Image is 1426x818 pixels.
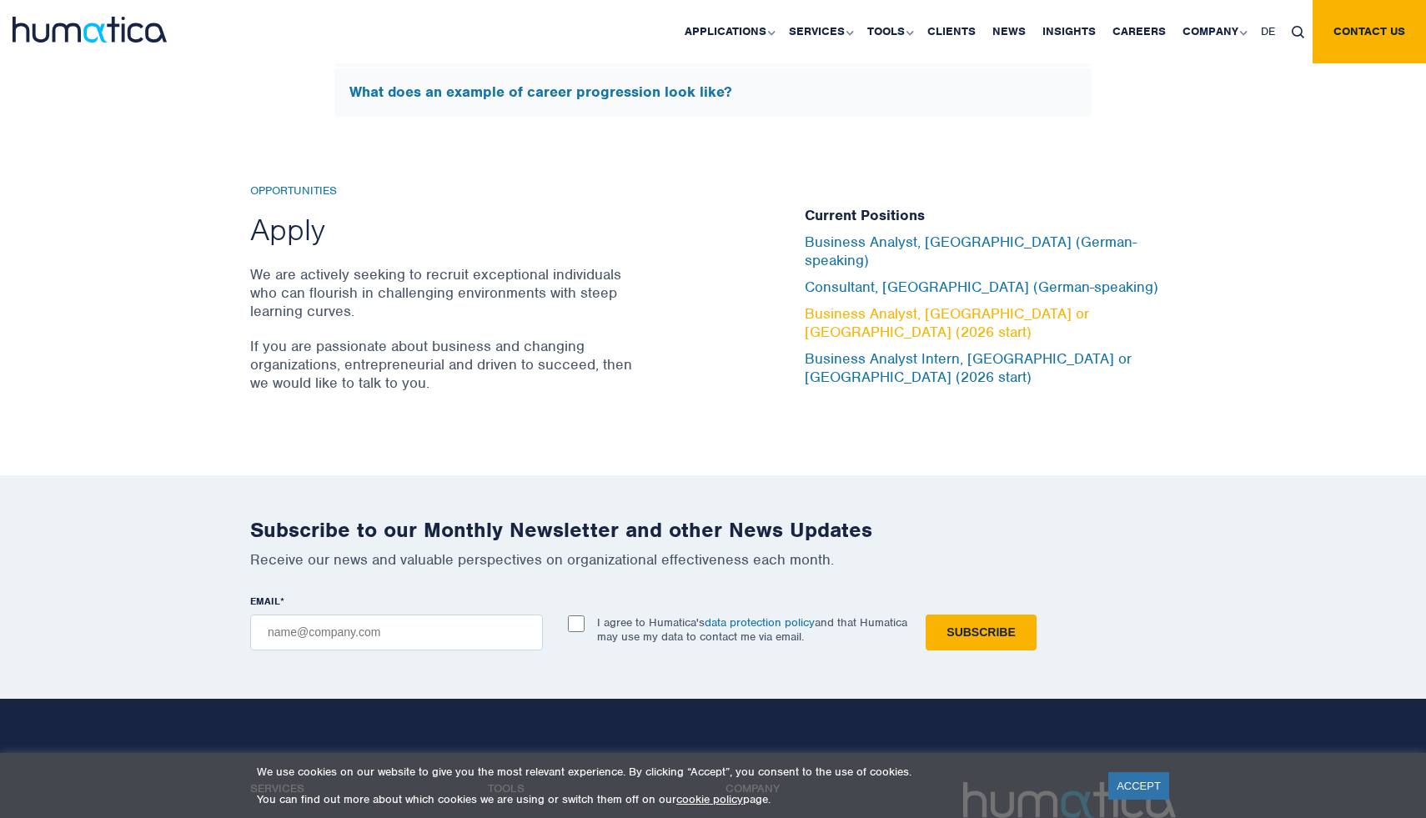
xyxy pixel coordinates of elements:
[1261,24,1275,38] span: DE
[676,792,743,806] a: cookie policy
[250,265,638,320] p: We are actively seeking to recruit exceptional individuals who can flourish in challenging enviro...
[250,550,1176,569] p: Receive our news and valuable perspectives on organizational effectiveness each month.
[568,615,585,632] input: I agree to Humatica'sdata protection policyand that Humatica may use my data to contact me via em...
[13,17,167,43] img: logo
[1292,26,1304,38] img: search_icon
[805,349,1132,386] a: Business Analyst Intern, [GEOGRAPHIC_DATA] or [GEOGRAPHIC_DATA] (2026 start)
[926,615,1036,650] input: Subscribe
[1108,772,1169,800] a: ACCEPT
[705,615,815,630] a: data protection policy
[250,517,1176,543] h2: Subscribe to our Monthly Newsletter and other News Updates
[257,792,1087,806] p: You can find out more about which cookies we are using or switch them off on our page.
[250,210,638,248] h2: Apply
[250,337,638,392] p: If you are passionate about business and changing organizations, entrepreneurial and driven to su...
[805,304,1089,341] a: Business Analyst, [GEOGRAPHIC_DATA] or [GEOGRAPHIC_DATA] (2026 start)
[257,765,1087,779] p: We use cookies on our website to give you the most relevant experience. By clicking “Accept”, you...
[250,184,638,198] h6: Opportunities
[250,595,280,608] span: EMAIL
[597,615,907,644] p: I agree to Humatica's and that Humatica may use my data to contact me via email.
[250,615,543,650] input: name@company.com
[805,233,1137,269] a: Business Analyst, [GEOGRAPHIC_DATA] (German-speaking)
[805,207,1176,225] h5: Current Positions
[349,83,1077,102] h5: What does an example of career progression look like?
[805,278,1158,296] a: Consultant, [GEOGRAPHIC_DATA] (German-speaking)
